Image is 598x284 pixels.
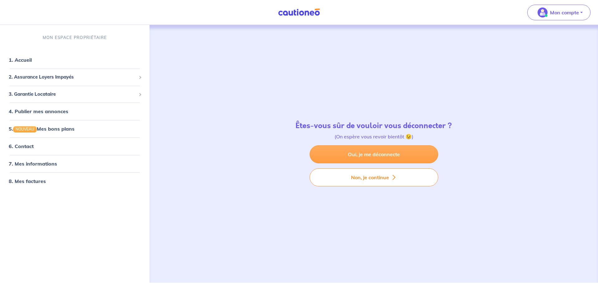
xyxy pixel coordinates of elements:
img: Cautioneo [276,8,322,16]
div: 3. Garantie Locataire [2,88,147,100]
a: 4. Publier mes annonces [9,108,68,114]
a: Oui, je me déconnecte [310,145,438,163]
div: 8. Mes factures [2,175,147,187]
button: Non, je continue [310,168,438,186]
div: 2. Assurance Loyers Impayés [2,71,147,83]
a: 5.NOUVEAUMes bons plans [9,126,74,132]
span: 2. Assurance Loyers Impayés [9,74,136,81]
button: illu_account_valid_menu.svgMon compte [527,5,591,20]
div: 7. Mes informations [2,157,147,170]
a: 6. Contact [9,143,34,149]
p: MON ESPACE PROPRIÉTAIRE [43,35,107,41]
a: 7. Mes informations [9,161,57,167]
p: Mon compte [550,9,579,16]
div: 4. Publier mes annonces [2,105,147,118]
a: 8. Mes factures [9,178,46,184]
span: 3. Garantie Locataire [9,91,136,98]
p: (On espère vous revoir bientôt 😉) [296,133,452,140]
h4: Êtes-vous sûr de vouloir vous déconnecter ? [296,121,452,130]
div: 5.NOUVEAUMes bons plans [2,123,147,135]
div: 6. Contact [2,140,147,152]
img: illu_account_valid_menu.svg [538,7,548,17]
a: 1. Accueil [9,57,32,63]
div: 1. Accueil [2,54,147,66]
